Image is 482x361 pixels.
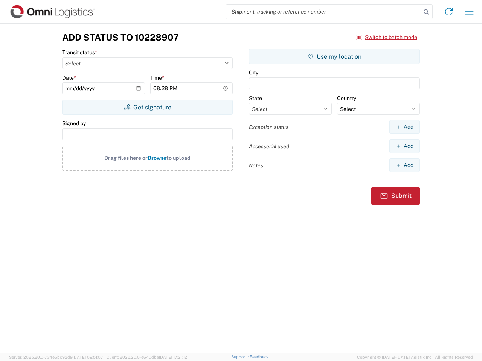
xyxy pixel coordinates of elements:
[389,158,420,172] button: Add
[249,95,262,102] label: State
[159,355,187,359] span: [DATE] 17:21:12
[73,355,103,359] span: [DATE] 09:51:07
[62,74,76,81] label: Date
[337,95,356,102] label: Country
[148,155,166,161] span: Browse
[62,100,233,115] button: Get signature
[249,162,263,169] label: Notes
[62,49,97,56] label: Transit status
[62,120,86,127] label: Signed by
[389,120,420,134] button: Add
[104,155,148,161] span: Drag files here or
[150,74,164,81] label: Time
[226,5,421,19] input: Shipment, tracking or reference number
[249,69,258,76] label: City
[9,355,103,359] span: Server: 2025.20.0-734e5bc92d9
[249,49,420,64] button: Use my location
[231,355,250,359] a: Support
[62,32,179,43] h3: Add Status to 10228907
[250,355,269,359] a: Feedback
[249,143,289,150] label: Accessorial used
[166,155,191,161] span: to upload
[356,31,417,44] button: Switch to batch mode
[371,187,420,205] button: Submit
[357,354,473,361] span: Copyright © [DATE]-[DATE] Agistix Inc., All Rights Reserved
[389,139,420,153] button: Add
[249,124,288,130] label: Exception status
[107,355,187,359] span: Client: 2025.20.0-e640dba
